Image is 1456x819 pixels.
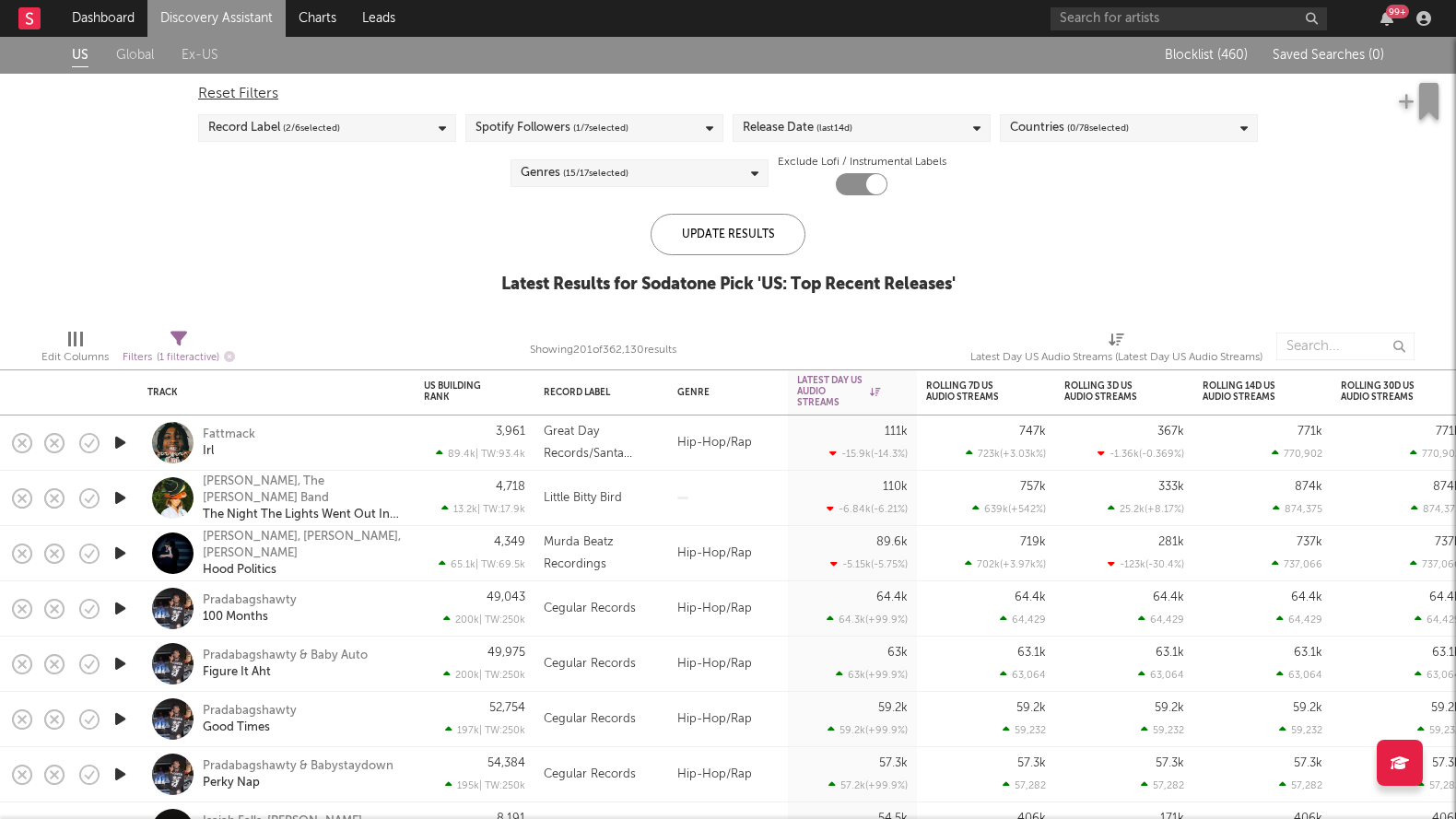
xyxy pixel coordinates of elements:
div: 57,282 [1141,779,1184,791]
div: Perky Nap [203,775,260,791]
div: 99 + [1386,5,1409,18]
span: ( 460 ) [1217,49,1248,62]
div: Hip-Hop/Rap [668,581,788,637]
div: 195k | TW: 250k [424,779,525,791]
a: US [72,44,88,67]
div: 4,349 [494,536,525,548]
div: 59.2k [1016,702,1046,714]
div: Rolling 14D US Audio Streams [1203,380,1295,403]
div: Genres [521,162,628,184]
div: Record Label [208,117,340,139]
div: Pradabagshawty [203,703,297,720]
div: 63,064 [1138,669,1184,681]
div: 771k [1297,426,1322,438]
div: 59,232 [1279,724,1322,736]
span: ( 0 ) [1368,49,1384,62]
div: 25.2k ( +8.17 % ) [1108,503,1184,515]
div: 59.2k [1155,702,1184,714]
div: Latest Day US Audio Streams (Latest Day US Audio Streams) [970,346,1262,369]
input: Search... [1276,333,1415,360]
div: 49,043 [487,591,525,603]
span: ( 0 / 78 selected) [1067,117,1129,139]
div: 59.2k [878,702,908,714]
div: 57.3k [879,757,908,769]
div: 874,375 [1273,503,1322,515]
div: 702k ( +3.97k % ) [965,558,1046,570]
div: Pradabagshawty & Baby Auto [203,648,368,664]
div: Edit Columns [41,346,109,369]
div: 57.2k ( +99.9 % ) [828,779,908,791]
div: Murda Beatz Recordings [544,532,659,576]
div: 3,961 [496,426,525,438]
div: 57.3k [1017,757,1046,769]
a: Hood Politics [203,562,276,579]
label: Exclude Lofi / Instrumental Labels [778,151,946,173]
span: ( 1 filter active) [157,353,219,363]
div: Showing 201 of 362,130 results [530,339,676,361]
div: Cegular Records [544,764,636,786]
div: 64,429 [1276,614,1322,626]
div: 63k [887,647,908,659]
div: 770,902 [1272,448,1322,460]
span: Saved Searches [1273,49,1384,62]
div: [PERSON_NAME], [PERSON_NAME], [PERSON_NAME] [203,529,401,562]
div: 874k [1295,481,1322,493]
span: Blocklist [1165,49,1248,62]
span: ( 15 / 17 selected) [563,162,628,184]
div: 737k [1297,536,1322,548]
input: Search for artists [1051,7,1327,30]
a: Fattmack [203,427,255,443]
div: 747k [1019,426,1046,438]
span: ( 1 / 7 selected) [573,117,628,139]
a: Ex-US [182,44,218,67]
div: 197k | TW: 250k [424,724,525,736]
div: 63.1k [1017,647,1046,659]
span: ( 2 / 6 selected) [283,117,340,139]
div: 723k ( +3.03k % ) [966,448,1046,460]
span: (last 14 d) [816,117,852,139]
div: 59,232 [1003,724,1046,736]
div: 64.4k [1015,591,1046,603]
div: Rolling 3D US Audio Streams [1064,380,1157,403]
div: 757k [1020,481,1046,493]
button: 99+ [1380,11,1393,26]
div: Showing 201 of 362,130 results [530,323,676,377]
a: Irl [203,443,214,460]
div: 64.4k [876,591,908,603]
div: Latest Results for Sodatone Pick ' US: Top Recent Releases ' [501,274,956,296]
div: -1.36k ( -0.369 % ) [1098,448,1184,460]
div: 639k ( +542 % ) [972,503,1046,515]
div: Latest Day US Audio Streams [797,375,880,408]
div: Pradabagshawty & Babystaydown [203,758,393,775]
div: 57.3k [1294,757,1322,769]
div: 281k [1158,536,1184,548]
a: Pradabagshawty [203,592,297,609]
div: 63,064 [1276,669,1322,681]
a: Good Times [203,720,270,736]
div: Genre [677,387,769,398]
div: 57.3k [1156,757,1184,769]
div: Cegular Records [544,708,636,731]
div: 59,232 [1141,724,1184,736]
div: 89.6k [876,536,908,548]
div: 111k [885,426,908,438]
div: [PERSON_NAME], The [PERSON_NAME] Band [203,474,401,507]
div: Update Results [651,214,805,255]
div: Rolling 30D US Audio Streams [1341,380,1433,403]
div: 57,282 [1003,779,1046,791]
div: 64.4k [1153,591,1184,603]
div: Hip-Hop/Rap [668,747,788,802]
div: 110k [883,481,908,493]
a: Figure It Aht [203,664,271,681]
div: Filters(1 filter active) [123,323,235,377]
div: Spotify Followers [476,117,628,139]
div: 65.1k | TW: 69.5k [424,558,525,570]
div: Edit Columns [41,323,109,377]
button: Saved Searches (0) [1267,48,1384,63]
div: 89.4k | TW: 93.4k [424,448,525,460]
div: Cegular Records [544,598,636,620]
div: US Building Rank [424,380,498,403]
div: Hip-Hop/Rap [668,526,788,581]
div: Little Bitty Bird [544,487,622,509]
